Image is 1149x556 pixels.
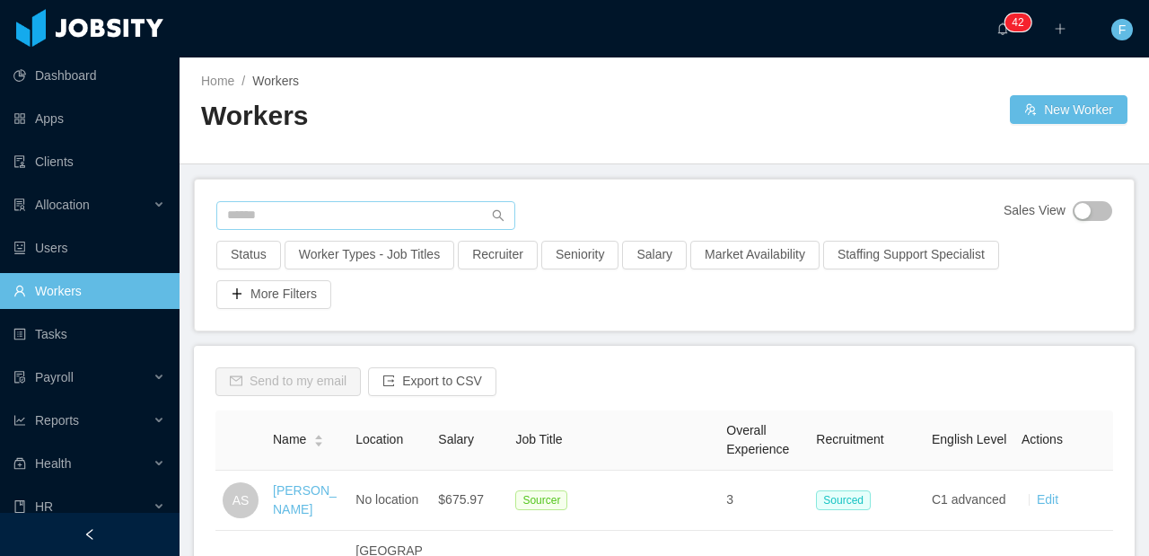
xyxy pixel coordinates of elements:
button: Worker Types - Job Titles [285,241,454,269]
p: 2 [1018,13,1024,31]
button: Staffing Support Specialist [823,241,999,269]
a: [PERSON_NAME] [273,483,337,516]
span: Location [355,432,403,446]
h2: Workers [201,98,664,135]
div: Sort [313,432,324,445]
span: $675.97 [438,492,484,507]
td: No location [348,471,431,531]
i: icon: file-protect [13,371,26,384]
a: Sourced [816,492,878,507]
button: icon: usergroup-addNew Worker [1010,95,1127,124]
span: Recruitment [816,432,883,446]
i: icon: caret-up [314,433,324,438]
i: icon: caret-down [314,439,324,445]
button: icon: plusMore Filters [216,280,331,309]
span: HR [35,499,53,514]
i: icon: line-chart [13,414,26,427]
span: Actions [1022,432,1063,446]
sup: 42 [1004,13,1031,31]
button: Status [216,241,281,269]
i: icon: book [13,500,26,513]
i: icon: bell [996,22,1009,35]
span: Health [35,456,71,471]
span: Job Title [515,432,562,446]
span: Salary [438,432,474,446]
a: icon: auditClients [13,144,165,180]
td: C1 advanced [925,471,1014,531]
td: 3 [719,471,809,531]
span: AS [232,482,250,518]
button: Market Availability [690,241,820,269]
i: icon: search [492,209,504,222]
a: icon: pie-chartDashboard [13,57,165,93]
span: Overall Experience [726,423,789,456]
span: Name [273,430,306,449]
span: Sourced [816,490,871,510]
span: Allocation [35,198,90,212]
button: Salary [622,241,687,269]
a: icon: appstoreApps [13,101,165,137]
span: Sales View [1004,201,1066,221]
a: icon: profileTasks [13,316,165,352]
span: / [241,74,245,88]
a: icon: userWorkers [13,273,165,309]
a: Home [201,74,234,88]
span: English Level [932,432,1006,446]
p: 4 [1012,13,1018,31]
span: Workers [252,74,299,88]
i: icon: plus [1054,22,1066,35]
button: Recruiter [458,241,538,269]
button: icon: exportExport to CSV [368,367,496,396]
a: icon: robotUsers [13,230,165,266]
span: Payroll [35,370,74,384]
span: Sourcer [515,490,567,510]
i: icon: solution [13,199,26,211]
span: F [1118,19,1127,40]
button: Seniority [541,241,618,269]
span: Reports [35,413,79,428]
a: Edit [1037,492,1058,507]
i: icon: medicine-box [13,457,26,470]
